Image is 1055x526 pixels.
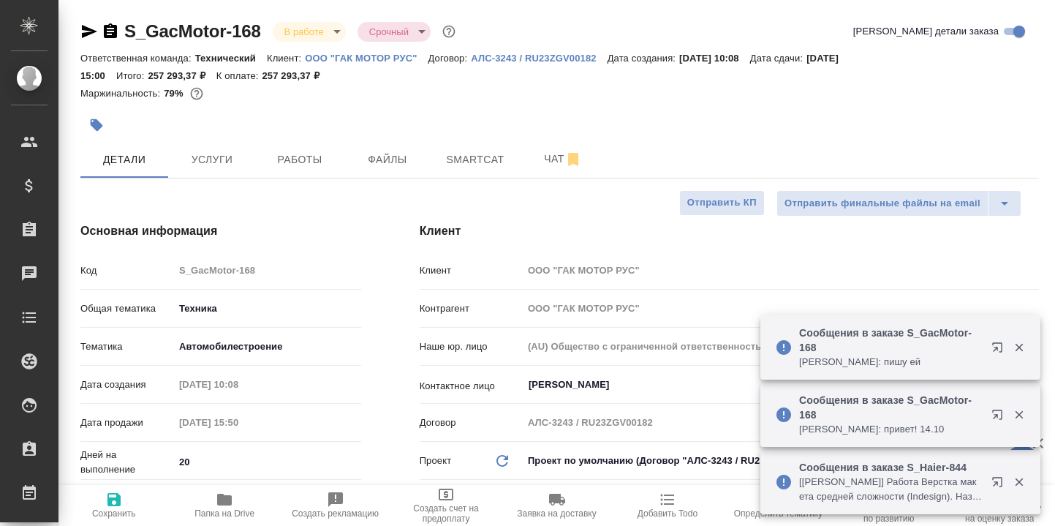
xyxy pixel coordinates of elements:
[679,53,750,64] p: [DATE] 10:08
[983,467,1018,503] button: Открыть в новой вкладке
[502,485,612,526] button: Заявка на доставку
[420,301,523,316] p: Контрагент
[195,53,267,64] p: Технический
[365,26,413,38] button: Срочный
[420,339,523,354] p: Наше юр. лицо
[1004,476,1034,489] button: Закрыть
[80,448,174,477] p: Дней на выполнение
[523,412,1039,433] input: Пустое поле
[420,222,1039,240] h4: Клиент
[174,260,361,281] input: Пустое поле
[420,454,452,468] p: Проект
[174,451,361,473] input: ✎ Введи что-нибудь
[174,296,361,321] div: Техника
[80,339,174,354] p: Тематика
[523,448,1039,473] div: Проект по умолчанию (Договор "АЛС-3243 / RU23ZGV00182", контрагент "ООО "ГАК МОТОР РУС"")
[305,51,428,64] a: ООО "ГАК МОТОР РУС"
[216,70,262,81] p: К оплате:
[174,334,361,359] div: Автомобилестроение
[776,190,988,217] button: Отправить финальные файлы на email
[174,374,302,395] input: Пустое поле
[262,70,330,81] p: 257 293,37 ₽
[174,412,302,433] input: Пустое поле
[799,460,982,475] p: Сообщения в заказе S_Haier-844
[799,355,982,369] p: [PERSON_NAME]: пишу ей
[58,485,169,526] button: Сохранить
[267,53,305,64] p: Клиент:
[776,190,1021,217] div: split button
[523,260,1039,281] input: Пустое поле
[305,53,428,64] p: ООО "ГАК МОТОР РУС"
[679,190,765,216] button: Отправить КП
[280,485,390,526] button: Создать рекламацию
[124,21,261,41] a: S_GacMotor-168
[1004,341,1034,354] button: Закрыть
[983,400,1018,435] button: Открыть в новой вкладке
[983,333,1018,368] button: Открыть в новой вкладке
[352,151,423,169] span: Файлы
[169,485,279,526] button: Папка на Drive
[164,88,186,99] p: 79%
[399,503,492,524] span: Создать счет на предоплату
[280,26,328,38] button: В работе
[80,222,361,240] h4: Основная информация
[420,416,523,430] p: Договор
[612,485,722,526] button: Добавить Todo
[723,485,833,526] button: Определить тематику
[420,263,523,278] p: Клиент
[799,326,982,355] p: Сообщения в заказе S_GacMotor-168
[177,151,247,169] span: Услуги
[80,263,174,278] p: Код
[799,422,982,437] p: [PERSON_NAME]: привет! 14.10
[687,195,757,211] span: Отправить КП
[734,508,823,519] span: Определить тематику
[420,379,523,394] p: Контактное лицо
[80,53,195,64] p: Ответственная команда:
[471,51,607,64] a: АЛС-3243 / RU23ZGV00182
[273,22,346,42] div: В работе
[148,70,216,81] p: 257 293,37 ₽
[440,151,510,169] span: Smartcat
[89,151,159,169] span: Детали
[528,150,598,168] span: Чат
[799,475,982,504] p: [[PERSON_NAME]] Работа Верстка макета средней сложности (Indesign). Назначено подразделение "DTPs...
[80,23,98,40] button: Скопировать ссылку для ЯМессенджера
[92,508,136,519] span: Сохранить
[428,53,472,64] p: Договор:
[750,53,806,64] p: Дата сдачи:
[853,24,999,39] span: [PERSON_NAME] детали заказа
[799,393,982,422] p: Сообщения в заказе S_GacMotor-168
[784,195,980,212] span: Отправить финальные файлы на email
[1004,408,1034,421] button: Закрыть
[608,53,679,64] p: Дата создания:
[80,301,174,316] p: Общая тематика
[390,485,501,526] button: Создать счет на предоплату
[80,377,174,392] p: Дата создания
[80,109,113,141] button: Добавить тэг
[80,88,164,99] p: Маржинальность:
[471,53,607,64] p: АЛС-3243 / RU23ZGV00182
[523,336,1039,357] input: Пустое поле
[265,151,335,169] span: Работы
[517,508,596,519] span: Заявка на доставку
[523,298,1039,319] input: Пустое поле
[80,416,174,430] p: Дата продажи
[116,70,148,81] p: Итого:
[194,508,254,519] span: Папка на Drive
[102,23,119,40] button: Скопировать ссылку
[358,22,431,42] div: В работе
[638,508,697,519] span: Добавить Todo
[292,508,379,519] span: Создать рекламацию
